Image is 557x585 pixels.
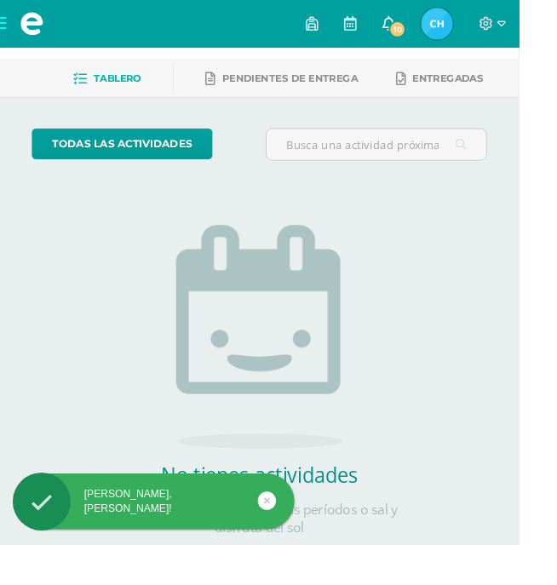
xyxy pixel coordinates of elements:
[452,9,486,43] img: b81416659f296a0332981136f1c59cbc.png
[34,138,228,171] a: todas las Actividades
[238,77,384,90] span: Pendientes de entrega
[425,71,519,98] a: Entregadas
[189,242,368,482] img: no_activities.png
[100,77,152,90] span: Tablero
[417,22,436,41] span: 10
[14,523,316,553] div: [PERSON_NAME], [PERSON_NAME]!
[286,139,522,172] input: Busca una actividad próxima aquí...
[221,71,384,98] a: Pendientes de entrega
[108,538,449,576] p: Échale un vistazo a los demás períodos o sal y disfruta del sol
[443,77,519,90] span: Entregadas
[79,71,152,98] a: Tablero
[108,496,449,525] h2: No tienes actividades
